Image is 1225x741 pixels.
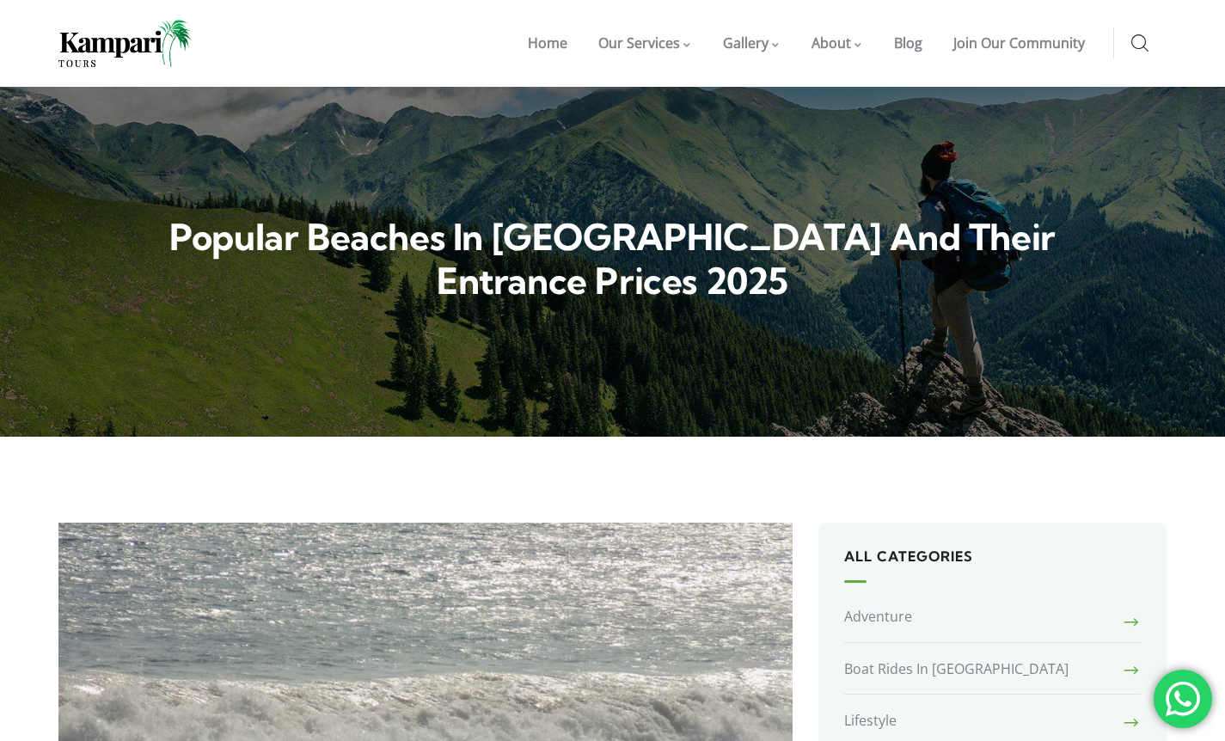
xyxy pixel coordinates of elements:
[844,600,1142,643] a: Adventure
[844,548,1142,583] h5: All Categories
[58,20,192,67] img: Home
[598,34,680,52] span: Our Services
[844,644,1142,695] a: Boat Rides In [GEOGRAPHIC_DATA]
[723,34,769,52] span: Gallery
[1154,670,1212,728] div: 'Chat
[528,34,567,52] span: Home
[812,34,851,52] span: About
[107,216,1118,303] h2: Popular Beaches in [GEOGRAPHIC_DATA] and their Entrance Prices 2025
[894,34,922,52] span: Blog
[953,34,1085,52] span: Join Our Community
